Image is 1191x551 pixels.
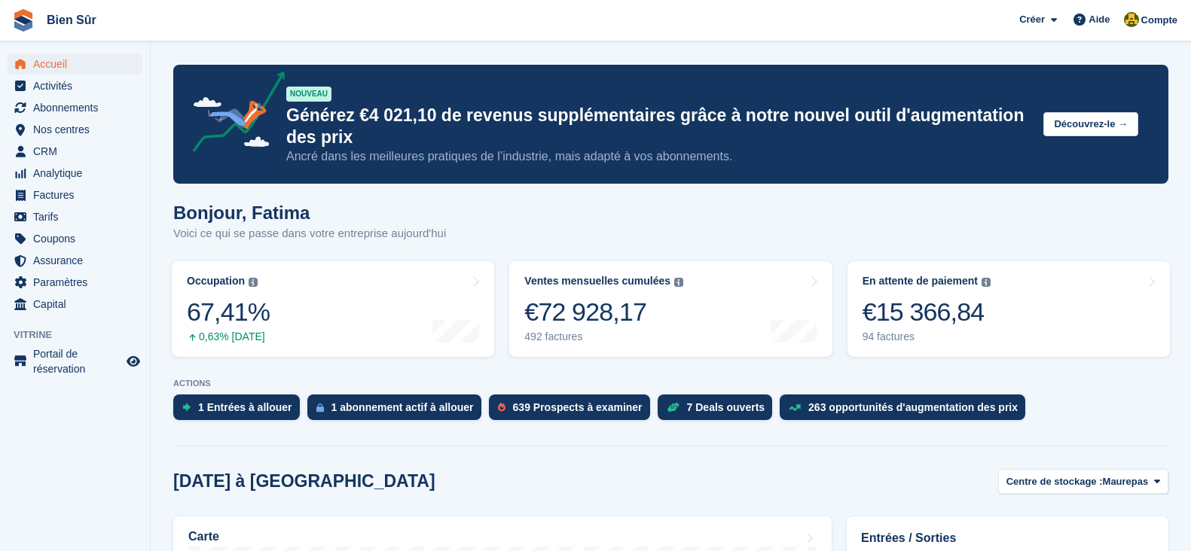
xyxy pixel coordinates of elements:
span: Vitrine [14,327,150,342]
div: 1 Entrées à allouer [198,401,292,413]
span: Accueil [33,53,124,75]
span: Aide [1089,12,1110,27]
div: NOUVEAU [286,87,331,102]
div: Ventes mensuelles cumulées [524,275,670,288]
a: 7 Deals ouverts [658,394,780,428]
span: Analytique [33,163,124,184]
div: 263 opportunités d'augmentation des prix [808,401,1018,413]
p: Voici ce qui se passe dans votre entreprise aujourd'hui [173,225,446,242]
button: Centre de stockage : Maurepas [998,469,1168,494]
span: Compte [1141,13,1177,28]
div: €15 366,84 [863,297,991,327]
div: 94 factures [863,330,991,343]
span: Coupons [33,228,124,249]
h1: Bonjour, Fatima [173,202,446,223]
img: stora-icon-8386f47178a22dfd0bd8f6a31ec36ba5ce8667c1dd55bd0f319d3a0aa187defe.svg [12,9,35,32]
p: Générez €4 021,10 de revenus supplémentaires grâce à notre nouvel outil d'augmentation des prix [286,105,1031,148]
h2: [DATE] à [GEOGRAPHIC_DATA] [173,471,435,492]
a: menu [8,53,142,75]
a: Bien Sûr [41,8,102,32]
h2: Entrées / Sorties [861,529,1154,547]
p: ACTIONS [173,379,1168,388]
a: 1 Entrées à allouer [173,394,307,428]
img: icon-info-grey-7440780725fd019a000dd9b08b2336e03edf1995a4989e88bcd33f0948082b44.svg [249,278,258,287]
a: 263 opportunités d'augmentation des prix [780,394,1033,428]
div: 7 Deals ouverts [687,401,765,413]
a: Occupation 67,41% 0,63% [DATE] [172,261,494,357]
div: En attente de paiement [863,275,978,288]
span: Maurepas [1103,474,1149,489]
img: Fatima Kelaaoui [1124,12,1139,27]
span: Tarifs [33,206,124,227]
span: Paramètres [33,272,124,293]
img: price_increase_opportunities-93ffe204e8149a01c8c9dc8f82e8f89637d9d84a8eef4429ea346261dce0b2c0.svg [789,404,801,411]
img: deal-1b604bf984904fb50ccaf53a9ad4b4a5d6e5aea283cecdc64d6e3604feb123c2.svg [667,402,679,412]
a: menu [8,294,142,315]
div: €72 928,17 [524,297,683,327]
a: menu [8,228,142,249]
a: menu [8,141,142,162]
a: menu [8,272,142,293]
a: menu [8,206,142,227]
img: prospect-51fa495bee0391a8d652442698ab0144808aea92771e9ea1ae160a38d050c398.svg [498,403,505,412]
img: price-adjustments-announcement-icon-8257ccfd72463d97f412b2fc003d46551f7dbcb40ab6d574587a9cd5c0d94... [180,72,286,157]
span: Activités [33,75,124,96]
a: 639 Prospects à examiner [489,394,658,428]
button: Découvrez-le → [1043,112,1138,137]
span: CRM [33,141,124,162]
a: En attente de paiement €15 366,84 94 factures [847,261,1170,357]
a: Ventes mensuelles cumulées €72 928,17 492 factures [509,261,832,357]
a: menu [8,163,142,184]
div: 492 factures [524,330,683,343]
span: Portail de réservation [33,346,124,376]
a: menu [8,75,142,96]
a: menu [8,346,142,376]
span: Créer [1019,12,1045,27]
div: 639 Prospects à examiner [513,401,643,413]
a: Boutique d'aperçu [124,352,142,370]
a: 1 abonnement actif à allouer [307,394,489,428]
a: menu [8,250,142,271]
p: Ancré dans les meilleures pratiques de l’industrie, mais adapté à vos abonnements. [286,148,1031,165]
span: Nos centres [33,119,124,140]
div: 0,63% [DATE] [187,330,270,343]
span: Capital [33,294,124,315]
span: Centre de stockage : [1006,474,1103,489]
img: icon-info-grey-7440780725fd019a000dd9b08b2336e03edf1995a4989e88bcd33f0948082b44.svg [674,278,683,287]
img: move_ins_to_allocate_icon-fdf77a2bb77ea45bf5b3d319d69a93e2d87916cf1d5bf7949dd705db3b84f3ca.svg [182,403,191,412]
a: menu [8,97,142,118]
a: menu [8,184,142,205]
span: Abonnements [33,97,124,118]
a: menu [8,119,142,140]
span: Assurance [33,250,124,271]
span: Factures [33,184,124,205]
h2: Carte [188,530,219,543]
div: 67,41% [187,297,270,327]
img: icon-info-grey-7440780725fd019a000dd9b08b2336e03edf1995a4989e88bcd33f0948082b44.svg [982,278,991,287]
div: Occupation [187,275,245,288]
img: active_subscription_to_allocate_icon-d502201f5373d7db506a760aba3b589e785aa758c864c3986d89f69b8ff3... [316,403,324,412]
div: 1 abonnement actif à allouer [331,401,474,413]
